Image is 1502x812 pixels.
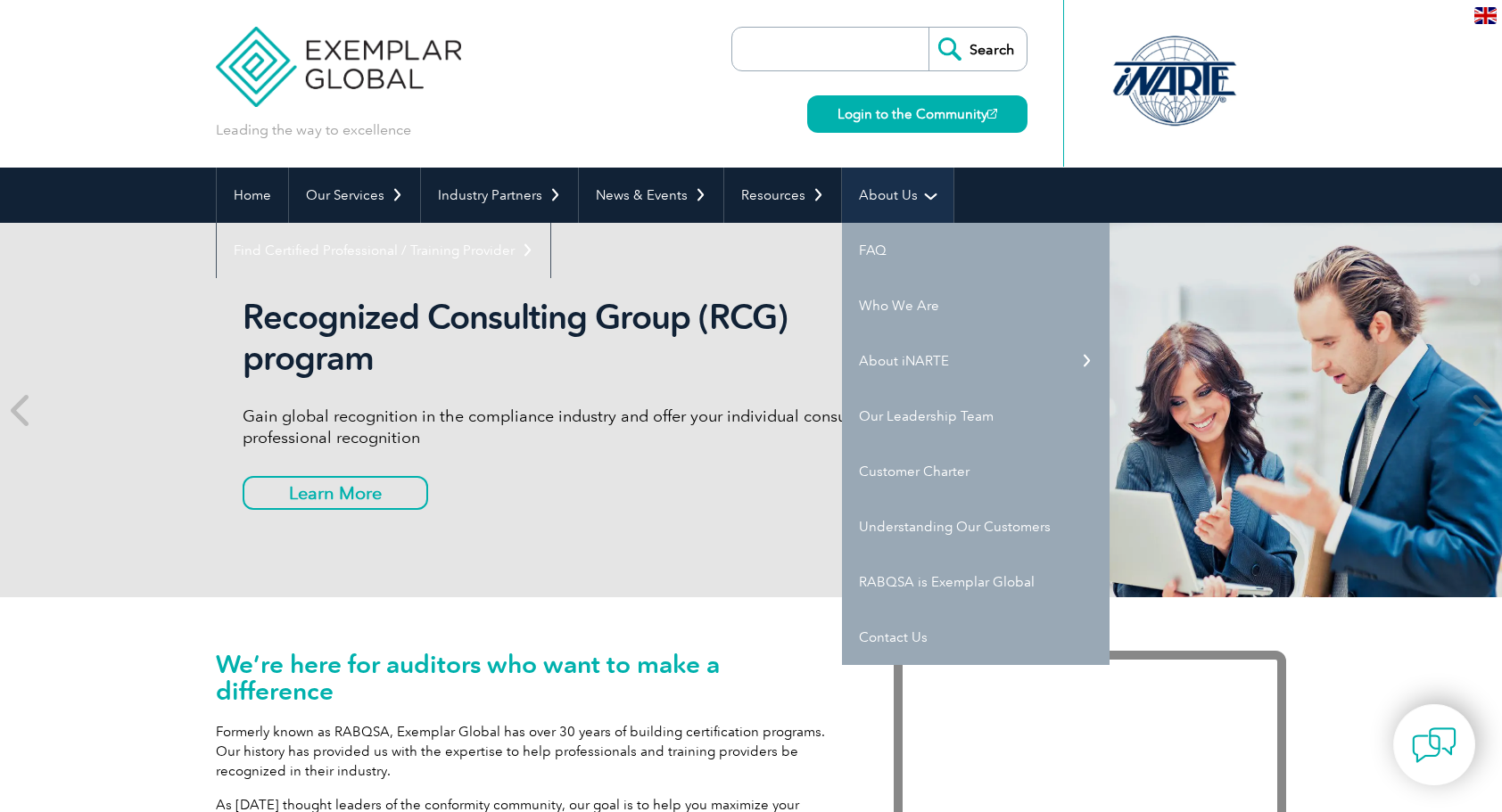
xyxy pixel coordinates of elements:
[217,223,550,278] a: Find Certified Professional / Training Provider
[579,168,723,223] a: News & Events
[842,444,1110,499] a: Customer Charter
[842,333,1110,389] a: About iNARTE
[243,406,912,448] p: Gain global recognition in the compliance industry and offer your individual consultants professi...
[842,554,1110,610] a: RABQSA is Exemplar Global
[842,389,1110,444] a: Our Leadership Team
[724,168,841,223] a: Resources
[807,95,1027,133] a: Login to the Community
[842,168,953,223] a: About Us
[216,120,411,140] p: Leading the way to excellence
[217,168,288,223] a: Home
[289,168,420,223] a: Our Services
[1412,723,1457,767] img: contact-chat.png
[243,297,912,379] h2: Recognized Consulting Group (RCG) program
[243,476,428,510] a: Learn More
[1474,7,1497,24] img: en
[842,278,1110,333] a: Who We Are
[421,168,578,223] a: Industry Partners
[987,109,997,119] img: open_square.png
[928,28,1027,70] input: Search
[216,651,840,704] h1: We’re here for auditors who want to make a difference
[842,610,1110,665] a: Contact Us
[842,223,1110,278] a: FAQ
[842,499,1110,554] a: Understanding Our Customers
[216,722,840,781] p: Formerly known as RABQSA, Exemplar Global has over 30 years of building certification programs. O...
